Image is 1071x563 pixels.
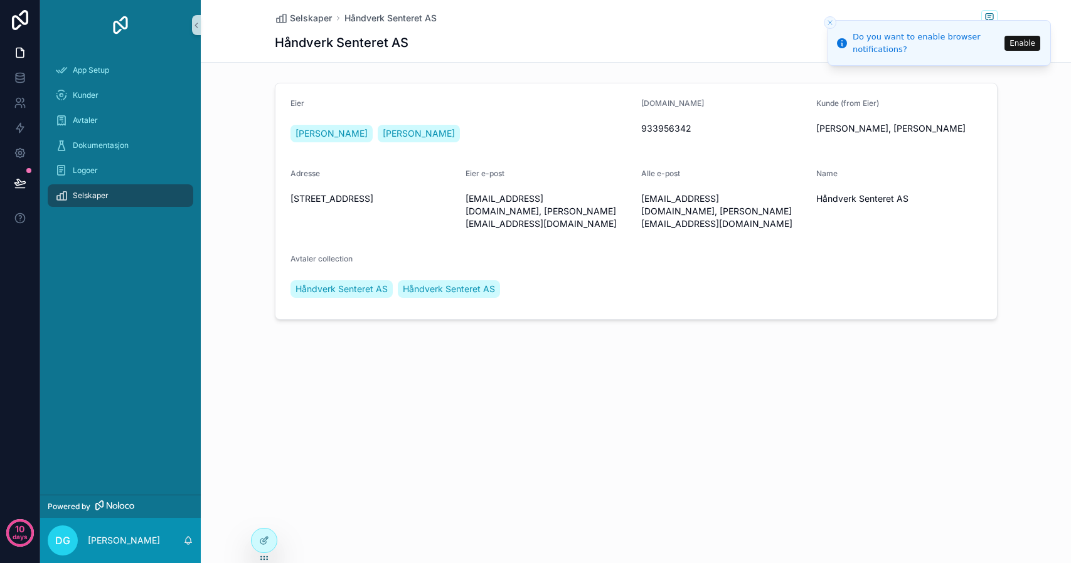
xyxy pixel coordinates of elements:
[641,192,806,230] span: [EMAIL_ADDRESS][DOMAIN_NAME], [PERSON_NAME][EMAIL_ADDRESS][DOMAIN_NAME]
[466,169,504,178] span: Eier e-post
[403,283,495,295] span: Håndverk Senteret AS
[816,98,879,108] span: Kunde (from Eier)
[48,84,193,107] a: Kunder
[290,169,320,178] span: Adresse
[290,254,353,263] span: Avtaler collection
[48,59,193,82] a: App Setup
[641,98,704,108] span: [DOMAIN_NAME]
[88,534,160,547] p: [PERSON_NAME]
[40,495,201,518] a: Powered by
[73,90,99,100] span: Kunder
[73,65,109,75] span: App Setup
[15,523,24,535] p: 10
[344,12,437,24] a: Håndverk Senteret AS
[48,159,193,182] a: Logoer
[275,12,332,24] a: Selskaper
[641,169,680,178] span: Alle e-post
[290,280,393,298] a: Håndverk Senteret AS
[853,31,1001,55] div: Do you want to enable browser notifications?
[73,166,98,176] span: Logoer
[378,125,460,142] a: [PERSON_NAME]
[290,192,456,205] span: [STREET_ADDRESS]
[73,191,109,201] span: Selskaper
[73,115,98,125] span: Avtaler
[290,98,304,108] span: Eier
[40,50,201,223] div: scrollable content
[48,109,193,132] a: Avtaler
[55,533,70,548] span: DG
[383,127,455,140] span: [PERSON_NAME]
[816,192,982,205] span: Håndverk Senteret AS
[816,122,982,135] span: [PERSON_NAME], [PERSON_NAME]
[824,16,836,29] button: Close toast
[296,283,388,295] span: Håndverk Senteret AS
[13,528,28,545] p: days
[398,280,500,298] a: Håndverk Senteret AS
[1004,36,1040,51] button: Enable
[48,134,193,157] a: Dokumentasjon
[275,34,408,51] h1: Håndverk Senteret AS
[290,12,332,24] span: Selskaper
[296,127,368,140] span: [PERSON_NAME]
[48,502,90,512] span: Powered by
[290,125,373,142] a: [PERSON_NAME]
[110,15,131,35] img: App logo
[816,169,838,178] span: Name
[48,184,193,207] a: Selskaper
[466,192,631,230] span: [EMAIL_ADDRESS][DOMAIN_NAME], [PERSON_NAME][EMAIL_ADDRESS][DOMAIN_NAME]
[73,140,129,150] span: Dokumentasjon
[641,122,806,135] span: 933956342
